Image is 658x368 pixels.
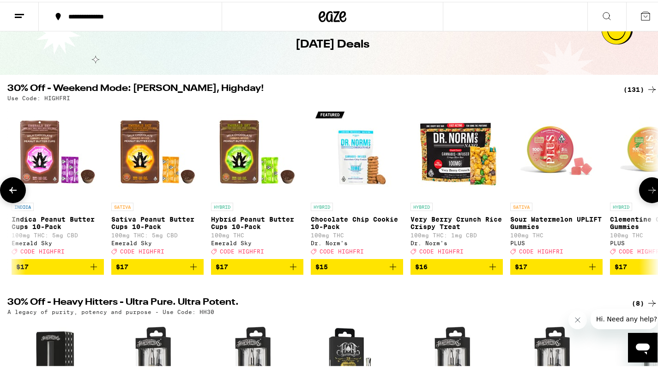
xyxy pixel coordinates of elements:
h2: 30% Off - Weekend Mode: [PERSON_NAME], Highday! [7,82,612,93]
button: Add to bag [510,257,603,273]
button: Add to bag [410,257,503,273]
button: Add to bag [12,257,104,273]
p: HYBRID [410,201,433,209]
div: PLUS [510,238,603,244]
span: $17 [216,261,228,269]
p: Very Berry Crunch Rice Crispy Treat [410,214,503,229]
img: Dr. Norm's - Chocolate Chip Cookie 10-Pack [311,104,403,196]
div: Dr. Norm's [410,238,503,244]
button: Add to bag [311,257,403,273]
iframe: Close message [568,309,587,327]
div: Emerald Sky [12,238,104,244]
p: 100mg THC [311,230,403,236]
p: 100mg THC [211,230,303,236]
p: INDICA [12,201,34,209]
span: CODE HIGHFRI [419,247,464,253]
a: Open page for Indica Peanut Butter Cups 10-Pack from Emerald Sky [12,104,104,257]
a: (8) [632,296,658,307]
p: Sour Watermelon UPLIFT Gummies [510,214,603,229]
a: Open page for Sativa Peanut Butter Cups 10-Pack from Emerald Sky [111,104,204,257]
a: Open page for Sour Watermelon UPLIFT Gummies from PLUS [510,104,603,257]
p: Hybrid Peanut Butter Cups 10-Pack [211,214,303,229]
p: 100mg THC: 5mg CBD [12,230,104,236]
iframe: Button to launch messaging window [628,331,658,361]
p: HYBRID [610,201,632,209]
p: Use Code: HIGHFRI [7,93,70,99]
p: SATIVA [510,201,532,209]
span: $17 [116,261,128,269]
img: PLUS - Sour Watermelon UPLIFT Gummies [510,104,603,196]
p: A legacy of purity, potency and purpose - Use Code: HH30 [7,307,214,313]
p: 100mg THC: 5mg CBD [111,230,204,236]
span: CODE HIGHFRI [120,247,164,253]
span: $15 [315,261,328,269]
p: HYBRID [311,201,333,209]
p: Chocolate Chip Cookie 10-Pack [311,214,403,229]
span: CODE HIGHFRI [220,247,264,253]
p: Sativa Peanut Butter Cups 10-Pack [111,214,204,229]
span: CODE HIGHFRI [320,247,364,253]
span: CODE HIGHFRI [519,247,563,253]
p: 100mg THC: 1mg CBD [410,230,503,236]
p: SATIVA [111,201,133,209]
a: Open page for Chocolate Chip Cookie 10-Pack from Dr. Norm's [311,104,403,257]
div: Emerald Sky [211,238,303,244]
p: 100mg THC [510,230,603,236]
img: Emerald Sky - Sativa Peanut Butter Cups 10-Pack [111,104,204,196]
a: (131) [623,82,658,93]
img: Emerald Sky - Indica Peanut Butter Cups 10-Pack [12,104,104,196]
button: Add to bag [111,257,204,273]
h1: [DATE] Deals [296,35,369,51]
span: $17 [615,261,627,269]
p: Indica Peanut Butter Cups 10-Pack [12,214,104,229]
img: Emerald Sky - Hybrid Peanut Butter Cups 10-Pack [211,104,303,196]
span: $17 [16,261,29,269]
div: Emerald Sky [111,238,204,244]
iframe: Message from company [591,307,658,327]
div: Dr. Norm's [311,238,403,244]
a: Open page for Very Berry Crunch Rice Crispy Treat from Dr. Norm's [410,104,503,257]
p: HYBRID [211,201,233,209]
img: Dr. Norm's - Very Berry Crunch Rice Crispy Treat [410,104,503,196]
span: $16 [415,261,428,269]
span: $17 [515,261,527,269]
button: Add to bag [211,257,303,273]
span: CODE HIGHFRI [20,247,65,253]
a: Open page for Hybrid Peanut Butter Cups 10-Pack from Emerald Sky [211,104,303,257]
h2: 30% Off - Heavy Hitters - Ultra Pure. Ultra Potent. [7,296,612,307]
